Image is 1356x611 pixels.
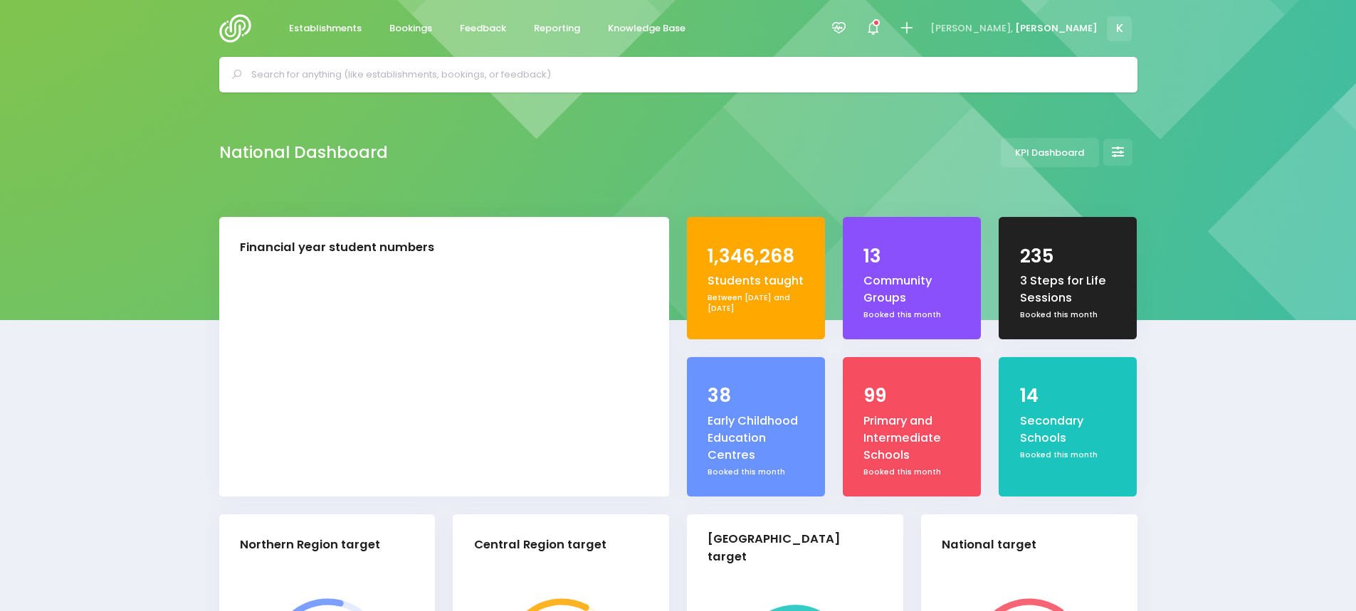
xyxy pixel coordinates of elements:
div: 13 [863,243,960,270]
span: Feedback [460,21,506,36]
div: 14 [1020,382,1117,410]
span: [PERSON_NAME] [1015,21,1098,36]
span: Knowledge Base [608,21,685,36]
span: Reporting [534,21,580,36]
div: Booked this month [708,467,804,478]
span: Bookings [389,21,432,36]
span: Establishments [289,21,362,36]
div: National target [942,536,1036,554]
span: [PERSON_NAME], [930,21,1013,36]
div: Students taught [708,272,804,289]
div: Early Childhood Education Centres [708,413,804,464]
div: Central Region target [474,536,606,554]
div: [GEOGRAPHIC_DATA] target [708,531,871,566]
h2: National Dashboard [219,143,388,162]
div: Booked this month [863,467,960,478]
div: 38 [708,382,804,410]
div: 1,346,268 [708,243,804,270]
div: 3 Steps for Life Sessions [1020,272,1117,307]
div: Between [DATE] and [DATE] [708,292,804,314]
img: Logo [219,14,260,43]
div: Financial year student numbers [240,239,434,257]
div: Booked this month [1020,309,1117,321]
span: K [1107,16,1132,41]
input: Search for anything (like establishments, bookings, or feedback) [251,64,1118,85]
div: Primary and Intermediate Schools [863,413,960,464]
a: Establishments [278,15,374,43]
a: Bookings [378,15,444,43]
div: Secondary Schools [1020,413,1117,447]
div: Booked this month [863,309,960,321]
div: Booked this month [1020,450,1117,461]
a: Feedback [448,15,518,43]
a: Knowledge Base [596,15,698,43]
a: KPI Dashboard [1001,138,1099,167]
div: 235 [1020,243,1117,270]
div: Northern Region target [240,536,380,554]
a: Reporting [522,15,592,43]
div: Community Groups [863,272,960,307]
div: 99 [863,382,960,410]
